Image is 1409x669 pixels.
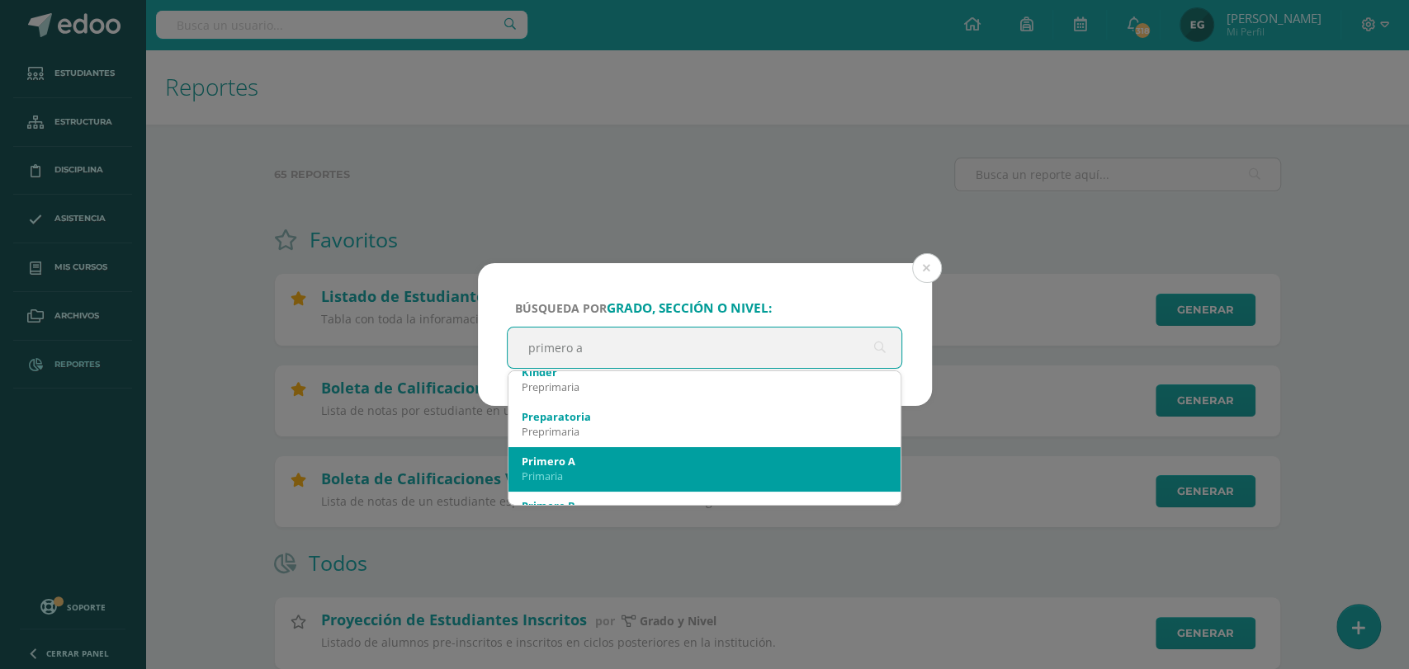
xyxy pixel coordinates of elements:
strong: grado, sección o nivel: [607,299,772,317]
span: Búsqueda por [515,300,772,316]
div: Preprimaria [522,424,888,439]
div: Preprimaria [522,379,888,394]
button: Close (Esc) [912,253,942,283]
div: Primaria [522,469,888,483]
div: Primero B [522,498,888,513]
div: Preparatoria [522,409,888,424]
input: ej. Primero primaria, etc. [508,327,902,368]
div: Kinder [522,365,888,379]
div: Primero A [522,454,888,469]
